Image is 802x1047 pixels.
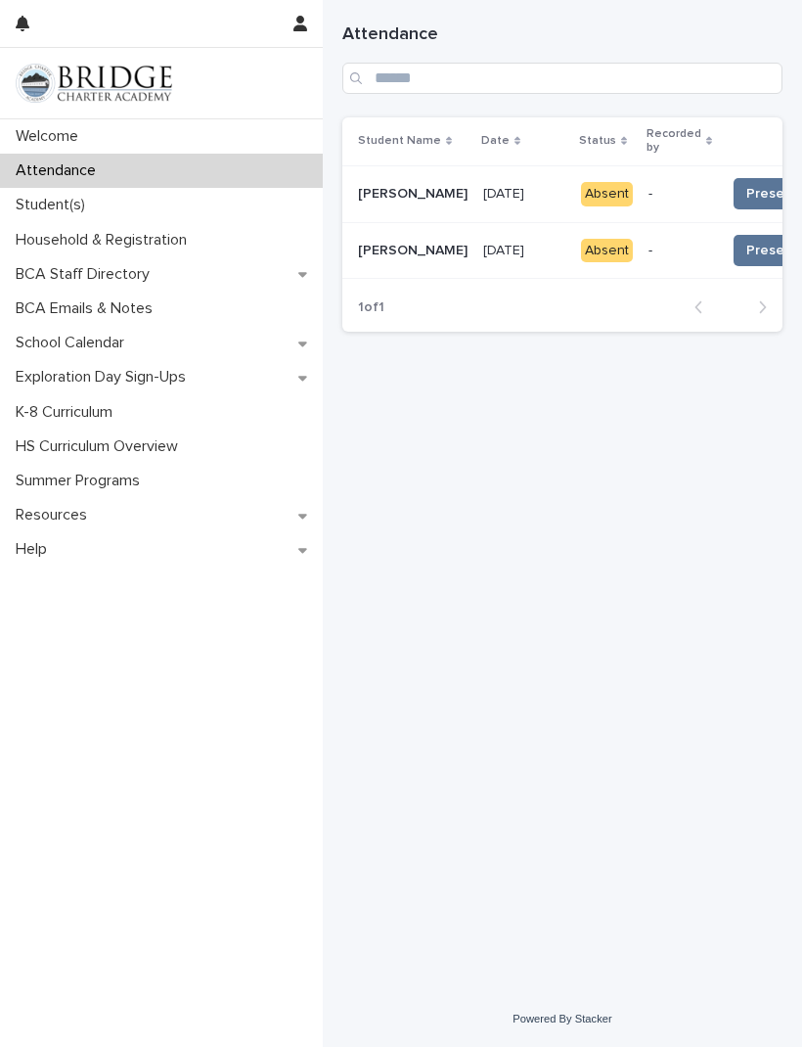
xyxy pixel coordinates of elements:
[679,298,731,316] button: Back
[648,243,710,259] p: -
[579,130,616,152] p: Status
[8,127,94,146] p: Welcome
[481,130,510,152] p: Date
[8,368,201,387] p: Exploration Day Sign-Ups
[8,265,165,284] p: BCA Staff Directory
[358,239,471,259] p: Evelynn Bishop
[358,130,441,152] p: Student Name
[358,182,471,203] p: Ethan Bishop
[581,182,633,206] div: Absent
[342,23,782,47] h1: Attendance
[483,182,528,203] p: [DATE]
[512,1013,611,1024] a: Powered By Stacker
[8,506,103,524] p: Resources
[483,239,528,259] p: [DATE]
[8,299,168,318] p: BCA Emails & Notes
[8,472,156,490] p: Summer Programs
[648,186,710,203] p: -
[8,403,128,422] p: K-8 Curriculum
[581,239,633,263] div: Absent
[8,437,194,456] p: HS Curriculum Overview
[646,123,701,159] p: Recorded by
[8,196,101,214] p: Student(s)
[342,63,782,94] input: Search
[16,64,172,103] img: V1C1m3IdTEidaUdm9Hs0
[8,161,111,180] p: Attendance
[731,298,782,316] button: Next
[8,334,140,352] p: School Calendar
[8,231,202,250] p: Household & Registration
[342,284,400,332] p: 1 of 1
[8,540,63,559] p: Help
